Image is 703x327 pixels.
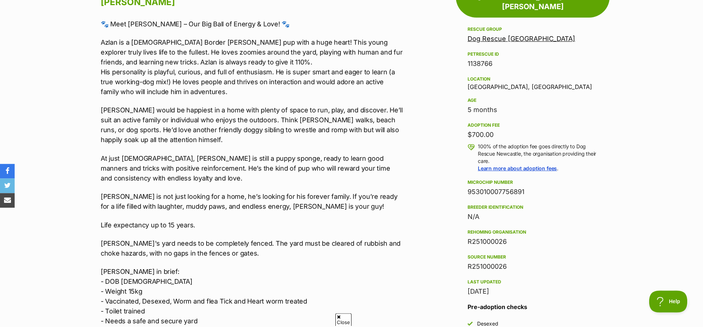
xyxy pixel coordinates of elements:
p: [PERSON_NAME] is not just looking for a home, he’s looking for his forever family. If you’re read... [101,192,403,211]
p: 🐾 Meet [PERSON_NAME] – Our Big Ball of Energy & Love! 🐾 [101,19,403,29]
div: Breeder identification [468,204,598,210]
div: 5 months [468,105,598,115]
h3: Pre-adoption checks [468,302,598,311]
div: [DATE] [468,286,598,297]
div: PetRescue ID [468,51,598,57]
a: Dog Rescue [GEOGRAPHIC_DATA] [468,35,575,42]
div: Rehoming organisation [468,229,598,235]
div: $700.00 [468,130,598,140]
div: [GEOGRAPHIC_DATA], [GEOGRAPHIC_DATA] [468,75,598,90]
iframe: Help Scout Beacon - Open [649,290,688,312]
div: 953010007756891 [468,187,598,197]
p: 100% of the adoption fee goes directly to Dog Rescue Newcastle, the organisation providing their ... [478,143,598,172]
img: Yes [468,321,473,326]
p: At just [DEMOGRAPHIC_DATA], [PERSON_NAME] is still a puppy sponge, ready to learn good manners an... [101,153,403,183]
p: Life expectancy up to 15 years. [101,220,403,230]
span: Close [335,313,351,326]
div: 1138766 [468,59,598,69]
div: Age [468,97,598,103]
a: Learn more about adoption fees [478,165,557,171]
p: [PERSON_NAME] would be happiest in a home with plenty of space to run, play, and discover. He’ll ... [101,105,403,145]
div: N/A [468,212,598,222]
div: R251000026 [468,237,598,247]
div: Microchip number [468,179,598,185]
div: Last updated [468,279,598,285]
div: Location [468,76,598,82]
div: Adoption fee [468,122,598,128]
div: R251000026 [468,261,598,272]
div: Rescue group [468,26,598,32]
div: Source number [468,254,598,260]
p: [PERSON_NAME]'s yard needs to be completely fenced. The yard must be cleared of rubbish and choke... [101,238,403,258]
p: Azlan is a [DEMOGRAPHIC_DATA] Border [PERSON_NAME] pup with a huge heart! This young explorer tru... [101,37,403,97]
